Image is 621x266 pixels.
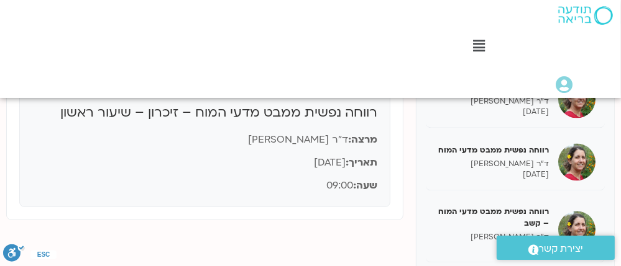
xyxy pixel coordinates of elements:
[435,170,549,180] p: [DATE]
[497,236,615,260] a: יצירת קשר
[32,154,377,171] p: [DATE]
[558,6,613,25] img: תודעה בריאה
[353,179,377,192] strong: שעה:
[435,206,549,229] h5: רווחה נפשית ממבט מדעי המוח – קשב
[435,145,549,156] h5: רווחה נפשית ממבט מדעי המוח
[435,159,549,170] p: ד"ר [PERSON_NAME]
[435,97,549,107] p: ד"ר [PERSON_NAME]
[558,144,596,181] img: רווחה נפשית ממבט מדעי המוח
[346,156,377,169] strong: תאריך:
[32,177,377,194] p: 09:00
[435,233,549,243] p: ד"ר [PERSON_NAME]
[558,211,596,249] img: רווחה נפשית ממבט מדעי המוח – קשב
[32,131,377,148] p: ד"ר [PERSON_NAME]
[539,241,584,257] span: יצירת קשר
[32,104,377,122] h4: רווחה נפשית ממבט מדעי המוח – זיכרון – שיעור ראשון
[435,243,549,254] p: [DATE]
[435,107,549,118] p: [DATE]
[348,133,377,146] strong: מרצה:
